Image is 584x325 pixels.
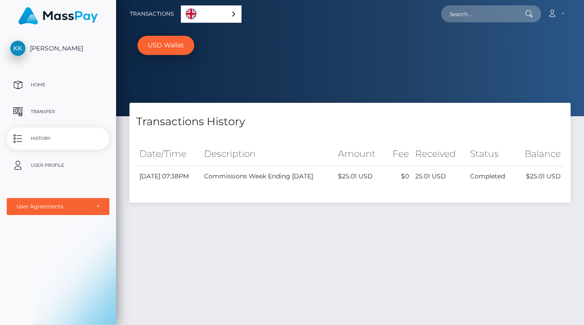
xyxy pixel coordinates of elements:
[7,127,109,150] a: History
[386,142,412,166] th: Fee
[514,142,564,166] th: Balance
[467,142,515,166] th: Status
[201,166,335,187] td: Commissions Week Ending [DATE]
[386,166,412,187] td: $0
[181,5,242,23] div: Language
[7,198,109,215] button: User Agreements
[10,105,106,118] p: Transfer
[412,166,467,187] td: 25.01 USD
[136,114,564,130] h4: Transactions History
[441,5,525,22] input: Search...
[10,78,106,92] p: Home
[467,166,515,187] td: Completed
[138,36,194,55] a: USD Wallet
[514,166,564,187] td: $25.01 USD
[412,142,467,166] th: Received
[7,74,109,96] a: Home
[7,154,109,177] a: User Profile
[181,5,242,23] aside: Language selected: English
[10,159,106,172] p: User Profile
[7,44,109,52] span: [PERSON_NAME]
[17,203,90,210] div: User Agreements
[335,166,386,187] td: $25.01 USD
[7,101,109,123] a: Transfer
[136,142,201,166] th: Date/Time
[181,6,241,22] a: English
[130,4,174,23] a: Transactions
[335,142,386,166] th: Amount
[10,132,106,145] p: History
[18,7,98,25] img: MassPay
[136,166,201,187] td: [DATE] 07:38PM
[201,142,335,166] th: Description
